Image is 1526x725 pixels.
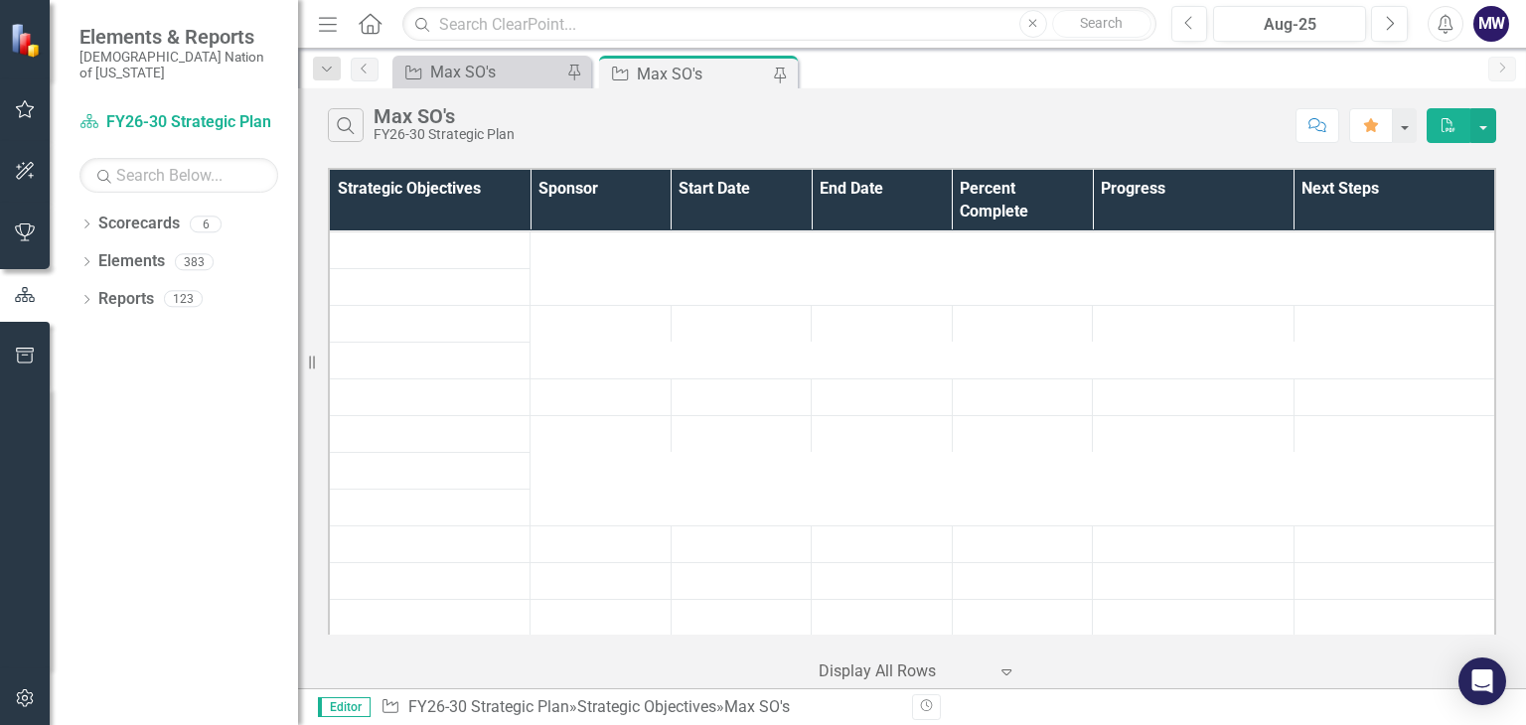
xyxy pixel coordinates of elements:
[79,158,278,193] input: Search Below...
[724,697,790,716] div: Max SO's
[175,253,214,270] div: 383
[637,62,768,86] div: Max SO's
[1458,657,1506,705] div: Open Intercom Messenger
[98,288,154,311] a: Reports
[190,216,222,232] div: 6
[79,25,278,49] span: Elements & Reports
[374,127,515,142] div: FY26-30 Strategic Plan
[1473,6,1509,42] button: MW
[10,22,45,57] img: ClearPoint Strategy
[402,7,1155,42] input: Search ClearPoint...
[98,250,165,273] a: Elements
[79,49,278,81] small: [DEMOGRAPHIC_DATA] Nation of [US_STATE]
[79,111,278,134] a: FY26-30 Strategic Plan
[1052,10,1151,38] button: Search
[98,213,180,235] a: Scorecards
[374,105,515,127] div: Max SO's
[1220,13,1359,37] div: Aug-25
[164,291,203,308] div: 123
[381,696,897,719] div: » »
[397,60,561,84] a: Max SO's
[1213,6,1366,42] button: Aug-25
[408,697,569,716] a: FY26-30 Strategic Plan
[1080,15,1123,31] span: Search
[430,60,561,84] div: Max SO's
[577,697,716,716] a: Strategic Objectives
[318,697,371,717] span: Editor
